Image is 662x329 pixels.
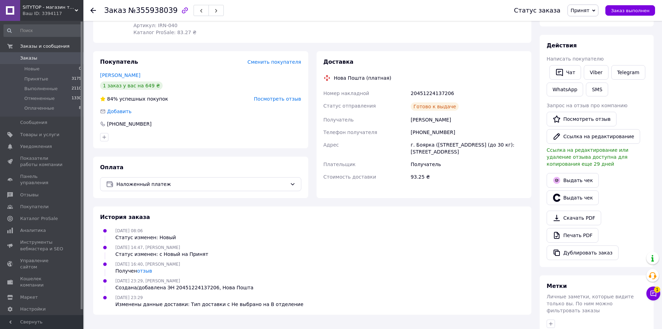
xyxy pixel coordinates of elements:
[547,103,628,108] span: Запрос на отзыв про компанию
[100,164,123,171] span: Оплата
[90,7,96,14] div: Вернуться назад
[547,283,567,289] span: Метки
[20,227,46,234] span: Аналитика
[133,23,178,28] span: Артикул: IRN-040
[79,66,81,72] span: 0
[3,24,82,37] input: Поиск
[324,162,356,167] span: Плательщик
[332,75,393,81] div: Нова Пошта (платная)
[115,295,143,300] span: [DATE] 23:29
[24,76,48,82] span: Принятые
[72,76,81,82] span: 3175
[409,113,526,126] div: [PERSON_NAME]
[611,65,645,80] a: Telegram
[20,132,59,138] span: Товары и услуги
[20,43,70,49] span: Заказы и сообщения
[409,126,526,139] div: [PHONE_NUMBER]
[128,6,178,15] span: №355938039
[133,16,148,21] span: 649 ₴
[23,10,83,17] div: Ваш ID: 3394117
[324,58,354,65] span: Доставка
[107,96,118,102] span: 84%
[20,119,47,126] span: Сообщения
[115,279,180,283] span: [DATE] 23:29, [PERSON_NAME]
[547,83,583,96] a: WhatsApp
[324,142,339,148] span: Адрес
[100,72,140,78] a: [PERSON_NAME]
[20,216,58,222] span: Каталог ProSale
[115,251,208,258] div: Статус изменен: с Новый на Принят
[20,173,64,186] span: Панель управления
[254,96,301,102] span: Посмотреть отзыв
[547,112,616,126] a: Посмотреть отзыв
[106,120,152,127] div: [PHONE_NUMBER]
[409,158,526,171] div: Получатель
[646,287,660,300] button: Чат с покупателем1
[409,139,526,158] div: г. Боярка ([STREET_ADDRESS] (до 30 кг): [STREET_ADDRESS]
[547,211,601,225] a: Скачать PDF
[100,58,138,65] span: Покупатель
[115,234,176,241] div: Статус изменен: Новый
[514,7,561,14] div: Статус заказа
[79,105,81,111] span: 8
[100,95,168,102] div: успешных покупок
[150,16,167,21] span: 1 298 ₴
[547,147,628,167] span: Ссылка на редактирование или удаление отзыва доступна для копирования еще 29 дней
[72,95,81,102] span: 1330
[586,83,608,96] button: SMS
[20,204,49,210] span: Покупатели
[247,59,301,65] span: Сменить покупателя
[611,8,649,13] span: Заказ выполнен
[324,103,376,109] span: Статус отправления
[324,174,376,180] span: Стоимость доставки
[549,65,581,80] button: Чат
[20,143,52,150] span: Уведомления
[24,66,40,72] span: Новые
[411,102,459,111] div: Готово к выдаче
[100,81,163,90] div: 1 заказ у вас на 649 ₴
[137,268,152,274] a: отзыв
[24,95,55,102] span: Отмененные
[20,55,37,61] span: Заказы
[24,86,58,92] span: Выполненные
[547,173,599,188] button: Выдать чек
[20,306,46,312] span: Настройки
[20,155,64,168] span: Показатели работы компании
[116,180,287,188] span: Наложенный платеж
[547,245,619,260] button: Дублировать заказ
[547,294,634,313] span: Личные заметки, которые видите только вы. По ним можно фильтровать заказы
[571,8,589,13] span: Принят
[547,42,577,49] span: Действия
[654,287,660,293] span: 1
[547,129,640,144] button: Ссылка на редактирование
[605,5,655,16] button: Заказ выполнен
[324,130,377,135] span: Телефон получателя
[115,267,180,274] div: Получен
[72,86,81,92] span: 2110
[584,65,608,80] a: Viber
[115,284,253,291] div: Создана/добавлена ЭН 20451224137206, Нова Пошта
[324,91,369,96] span: Номер накладной
[547,228,598,243] a: Печать PDF
[107,109,131,114] span: Добавить
[324,117,354,123] span: Получатель
[115,301,303,308] div: Изменены данные доставки: Тип доставки с Не выбрано на В отделение
[115,228,143,233] span: [DATE] 08:06
[20,276,64,288] span: Кошелек компании
[24,105,54,111] span: Оплаченные
[20,258,64,270] span: Управление сайтом
[20,294,38,300] span: Маркет
[20,239,64,252] span: Инструменты вебмастера и SEO
[100,214,150,220] span: История заказа
[23,4,75,10] span: SITYTOP - магазин товаров для всей семьи
[133,30,196,35] span: Каталог ProSale: 83.27 ₴
[104,6,126,15] span: Заказ
[409,171,526,183] div: 93.25 ₴
[547,56,604,62] span: Написать покупателю
[115,245,180,250] span: [DATE] 14:47, [PERSON_NAME]
[115,262,180,267] span: [DATE] 16:40, [PERSON_NAME]
[409,87,526,100] div: 20451224137206
[547,190,599,205] button: Выдать чек
[20,192,39,198] span: Отзывы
